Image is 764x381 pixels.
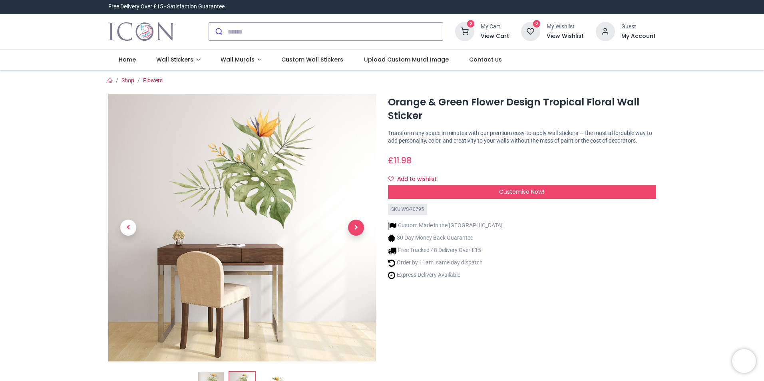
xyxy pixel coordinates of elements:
li: Order by 11am, same day dispatch [388,259,503,267]
div: Free Delivery Over £15 - Satisfaction Guarantee [108,3,225,11]
div: SKU: WS-70795 [388,204,427,215]
a: 0 [455,28,474,34]
a: 0 [521,28,540,34]
img: WS-70795-02 [108,94,376,361]
li: 30 Day Money Back Guarantee [388,234,503,242]
li: Express Delivery Available [388,271,503,280]
span: Contact us [469,56,502,63]
sup: 0 [467,20,475,28]
a: Shop [121,77,134,83]
a: Wall Murals [210,50,271,70]
div: My Wishlist [547,23,584,31]
a: Next [336,134,376,321]
img: Icon Wall Stickers [108,20,174,43]
i: Add to wishlist [388,176,394,182]
iframe: Customer reviews powered by Trustpilot [488,3,656,11]
a: Flowers [143,77,163,83]
a: View Cart [481,32,509,40]
span: Wall Stickers [156,56,193,63]
span: Custom Wall Stickers [281,56,343,63]
a: Previous [108,134,148,321]
sup: 0 [533,20,541,28]
a: Logo of Icon Wall Stickers [108,20,174,43]
iframe: Brevo live chat [732,349,756,373]
h1: Orange & Green Flower Design Tropical Floral Wall Sticker [388,95,656,123]
a: My Account [621,32,656,40]
span: Upload Custom Mural Image [364,56,449,63]
a: View Wishlist [547,32,584,40]
span: Customise Now! [499,188,544,196]
div: Guest [621,23,656,31]
a: Wall Stickers [146,50,210,70]
li: Custom Made in the [GEOGRAPHIC_DATA] [388,222,503,230]
span: Previous [120,220,136,236]
span: Wall Murals [221,56,255,63]
span: 11.98 [394,155,412,166]
span: Home [119,56,136,63]
button: Add to wishlistAdd to wishlist [388,173,444,186]
div: My Cart [481,23,509,31]
span: Next [348,220,364,236]
span: £ [388,155,412,166]
button: Submit [209,23,228,40]
li: Free Tracked 48 Delivery Over £15 [388,246,503,255]
p: Transform any space in minutes with our premium easy-to-apply wall stickers — the most affordable... [388,129,656,145]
